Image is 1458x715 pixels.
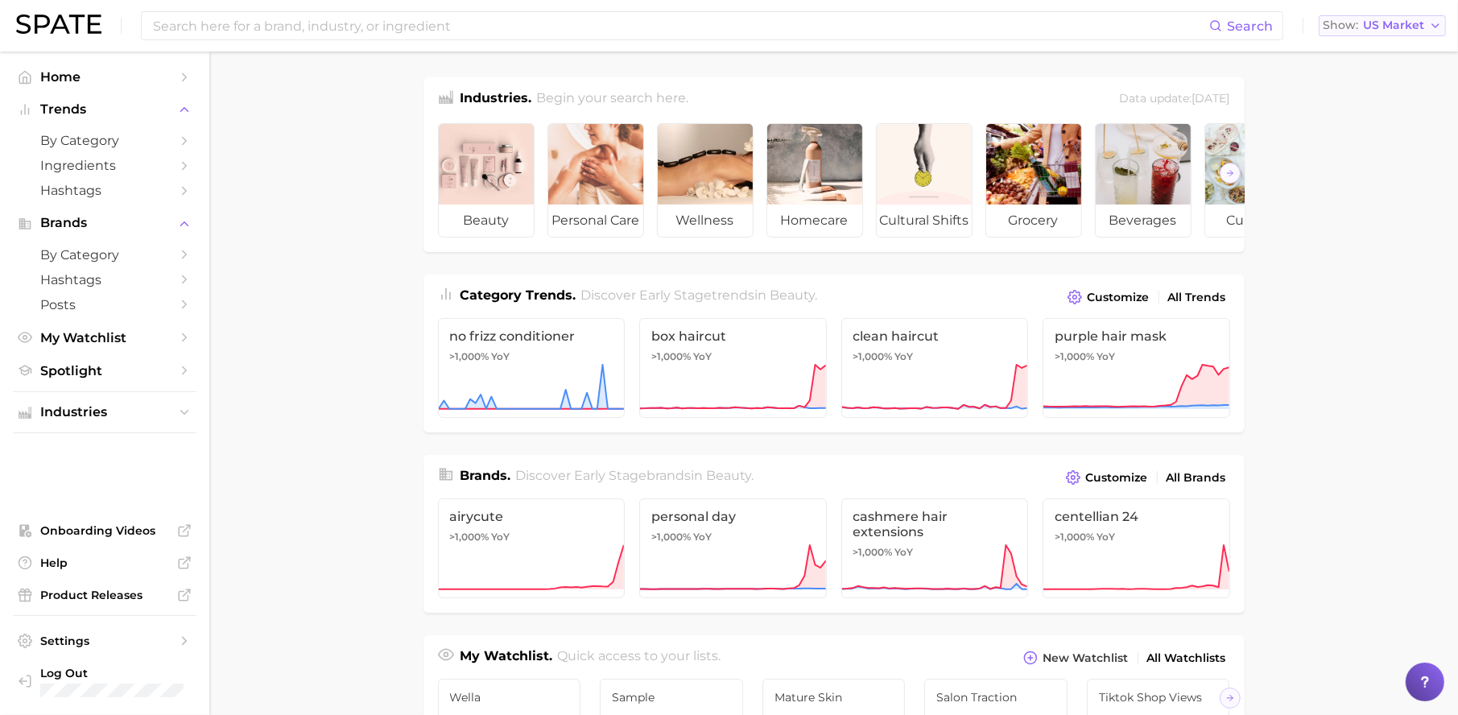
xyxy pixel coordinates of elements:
div: Data update: [DATE] [1120,89,1230,110]
a: Posts [13,292,196,317]
a: beauty [438,123,535,238]
span: Ingredients [40,158,169,173]
span: Posts [40,297,169,312]
img: SPATE [16,14,101,34]
a: All Trends [1164,287,1230,308]
span: Discover Early Stage trends in . [580,287,817,303]
span: homecare [767,205,862,237]
a: centellian 24>1,000% YoY [1043,498,1230,598]
span: All Watchlists [1147,651,1226,665]
a: Log out. Currently logged in with e-mail danielle@spate.nyc. [13,661,196,703]
span: YoY [492,350,510,363]
span: Brands . [461,468,511,483]
span: Customize [1088,291,1150,304]
a: Hashtags [13,267,196,292]
span: personal care [548,205,643,237]
a: airycute>1,000% YoY [438,498,626,598]
a: Onboarding Videos [13,519,196,543]
span: >1,000% [1055,350,1094,362]
span: YoY [492,531,510,543]
button: ShowUS Market [1319,15,1446,36]
span: beauty [770,287,815,303]
a: My Watchlist [13,325,196,350]
h1: My Watchlist. [461,647,553,669]
span: Industries [40,405,169,419]
span: Discover Early Stage brands in . [515,468,754,483]
a: by Category [13,242,196,267]
span: beverages [1096,205,1191,237]
a: cashmere hair extensions>1,000% YoY [841,498,1029,598]
button: Scroll Right [1220,163,1241,184]
span: clean haircut [853,329,1017,344]
span: >1,000% [450,531,489,543]
a: grocery [985,123,1082,238]
input: Search here for a brand, industry, or ingredient [151,12,1209,39]
span: beauty [706,468,751,483]
span: wellness [658,205,753,237]
span: Salon Traction [936,691,1055,704]
span: Log Out [40,666,184,680]
a: culinary [1204,123,1301,238]
a: Help [13,551,196,575]
span: Mature Skin [774,691,894,704]
a: All Brands [1163,467,1230,489]
a: Product Releases [13,583,196,607]
span: YoY [693,531,712,543]
a: Ingredients [13,153,196,178]
span: beauty [439,205,534,237]
span: >1,000% [1055,531,1094,543]
span: Tiktok Shop Views [1099,691,1218,704]
a: Settings [13,629,196,653]
a: wellness [657,123,754,238]
span: Product Releases [40,588,169,602]
span: Help [40,556,169,570]
span: Spotlight [40,363,169,378]
span: New Watchlist [1043,651,1129,665]
h2: Begin your search here. [536,89,688,110]
button: Brands [13,211,196,235]
span: Hashtags [40,183,169,198]
button: Customize [1064,286,1153,308]
a: Home [13,64,196,89]
span: Customize [1086,471,1148,485]
span: >1,000% [651,350,691,362]
span: Wella [450,691,569,704]
span: Settings [40,634,169,648]
span: cashmere hair extensions [853,509,1017,539]
span: airycute [450,509,613,524]
span: Sample [612,691,731,704]
span: Onboarding Videos [40,523,169,538]
a: clean haircut>1,000% YoY [841,318,1029,418]
span: YoY [1097,350,1115,363]
span: no frizz conditioner [450,329,613,344]
span: Brands [40,216,169,230]
h1: Industries. [461,89,532,110]
span: >1,000% [853,350,893,362]
span: Search [1227,19,1273,34]
span: All Trends [1168,291,1226,304]
a: personal day>1,000% YoY [639,498,827,598]
span: purple hair mask [1055,329,1218,344]
span: Show [1323,21,1358,30]
span: Trends [40,102,169,117]
span: personal day [651,509,815,524]
a: Hashtags [13,178,196,203]
button: Industries [13,400,196,424]
a: no frizz conditioner>1,000% YoY [438,318,626,418]
a: personal care [547,123,644,238]
span: Hashtags [40,272,169,287]
span: cultural shifts [877,205,972,237]
button: Scroll Right [1220,688,1241,709]
button: Customize [1062,466,1151,489]
h2: Quick access to your lists. [557,647,721,669]
a: box haircut>1,000% YoY [639,318,827,418]
span: My Watchlist [40,330,169,345]
span: culinary [1205,205,1300,237]
span: US Market [1363,21,1424,30]
span: YoY [1097,531,1115,543]
span: YoY [895,546,914,559]
button: Trends [13,97,196,122]
span: Home [40,69,169,85]
a: cultural shifts [876,123,973,238]
a: purple hair mask>1,000% YoY [1043,318,1230,418]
